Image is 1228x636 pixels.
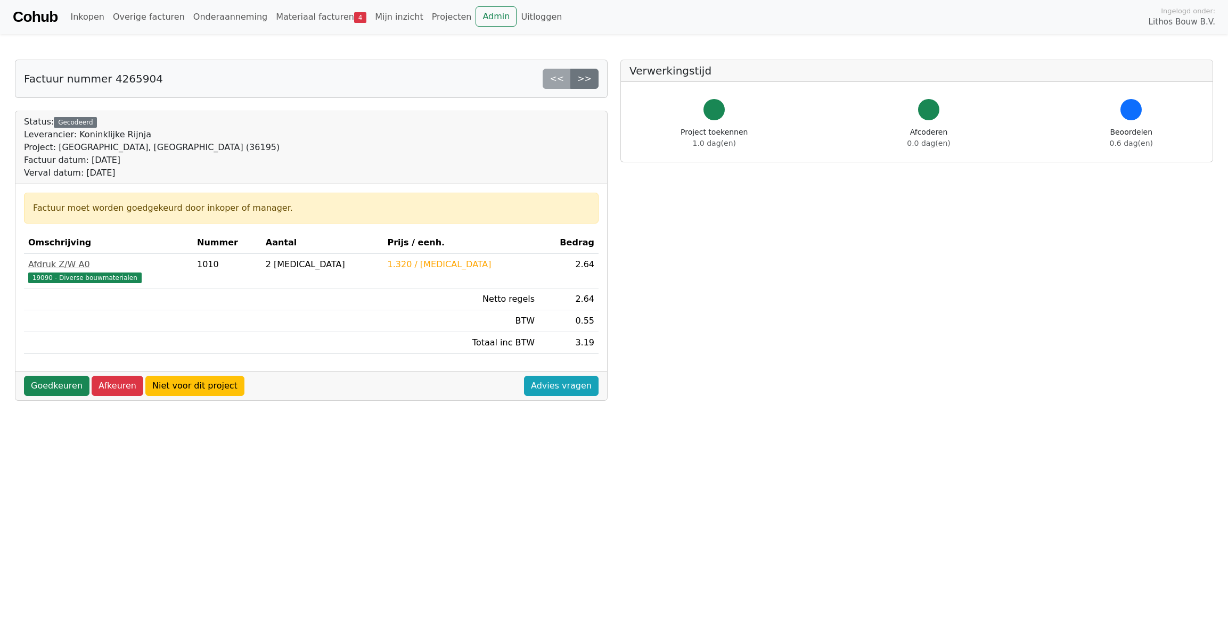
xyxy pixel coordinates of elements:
td: Totaal inc BTW [383,332,539,354]
div: Beoordelen [1110,127,1153,149]
a: Cohub [13,4,58,30]
a: Overige facturen [109,6,189,28]
a: Uitloggen [517,6,566,28]
td: BTW [383,310,539,332]
td: Netto regels [383,288,539,310]
div: Factuur datum: [DATE] [24,154,280,167]
span: 19090 - Diverse bouwmaterialen [28,272,142,283]
a: Projecten [428,6,476,28]
a: Admin [476,6,517,27]
span: 0.6 dag(en) [1110,139,1153,147]
span: 4 [354,12,366,23]
div: Verval datum: [DATE] [24,167,280,179]
td: 2.64 [539,254,599,288]
div: Afcoderen [907,127,950,149]
td: 2.64 [539,288,599,310]
th: Prijs / eenh. [383,232,539,254]
span: 1.0 dag(en) [693,139,736,147]
th: Nummer [193,232,261,254]
div: Gecodeerd [54,117,97,128]
th: Aantal [261,232,383,254]
h5: Verwerkingstijd [629,64,1204,77]
span: 0.0 dag(en) [907,139,950,147]
div: Leverancier: Koninklijke Rijnja [24,128,280,141]
a: Afdruk Z/W A019090 - Diverse bouwmaterialen [28,258,189,284]
a: Afkeuren [92,376,143,396]
a: Onderaanneming [189,6,272,28]
div: Factuur moet worden goedgekeurd door inkoper of manager. [33,202,590,214]
div: Project toekennen [681,127,748,149]
td: 1010 [193,254,261,288]
div: 2 [MEDICAL_DATA] [266,258,379,271]
div: Status: [24,115,280,179]
a: Inkopen [66,6,108,28]
span: Ingelogd onder: [1161,6,1215,16]
th: Bedrag [539,232,599,254]
a: Advies vragen [524,376,599,396]
a: >> [570,69,599,89]
td: 0.55 [539,310,599,332]
a: Goedkeuren [24,376,89,396]
div: Afdruk Z/W A0 [28,258,189,271]
a: Niet voor dit project [145,376,244,396]
td: 3.19 [539,332,599,354]
span: Lithos Bouw B.V. [1149,16,1215,28]
h5: Factuur nummer 4265904 [24,72,163,85]
div: Project: [GEOGRAPHIC_DATA], [GEOGRAPHIC_DATA] (36195) [24,141,280,154]
a: Materiaal facturen4 [272,6,371,28]
div: 1.320 / [MEDICAL_DATA] [388,258,535,271]
th: Omschrijving [24,232,193,254]
a: Mijn inzicht [371,6,428,28]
